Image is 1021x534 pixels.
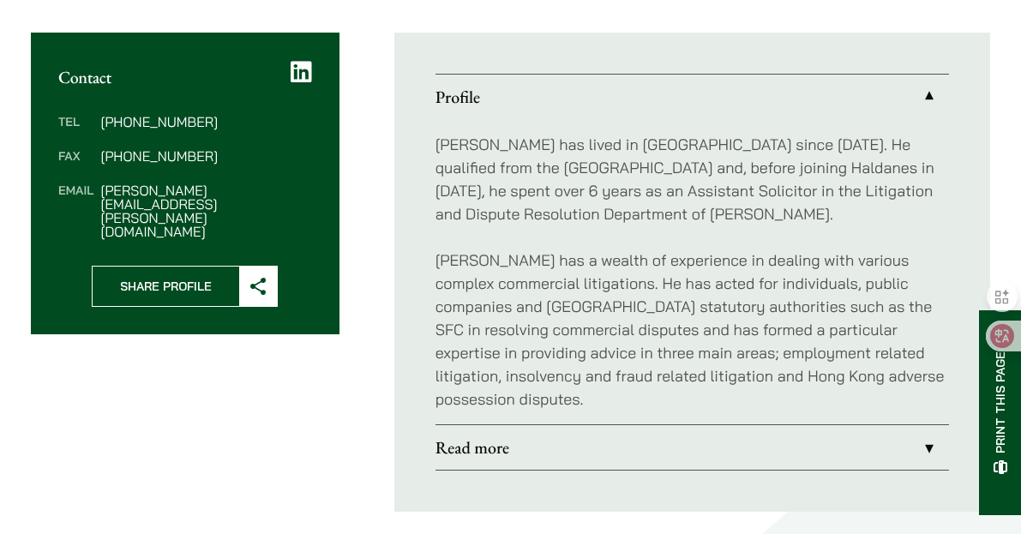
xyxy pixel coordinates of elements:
dd: [PHONE_NUMBER] [100,115,311,129]
a: Profile [435,75,949,119]
a: LinkedIn [291,60,312,84]
dt: Tel [58,115,93,149]
p: [PERSON_NAME] has lived in [GEOGRAPHIC_DATA] since [DATE]. He qualified from the [GEOGRAPHIC_DATA... [435,133,949,225]
h2: Contact [58,67,312,87]
a: Read more [435,425,949,470]
dd: [PHONE_NUMBER] [100,149,311,163]
span: Share Profile [93,267,239,306]
div: Profile [435,119,949,424]
dt: Fax [58,149,93,183]
dd: [PERSON_NAME][EMAIL_ADDRESS][PERSON_NAME][DOMAIN_NAME] [100,183,311,238]
dt: Email [58,183,93,238]
p: [PERSON_NAME] has a wealth of experience in dealing with various complex commercial litigations. ... [435,249,949,411]
button: Share Profile [92,266,278,307]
